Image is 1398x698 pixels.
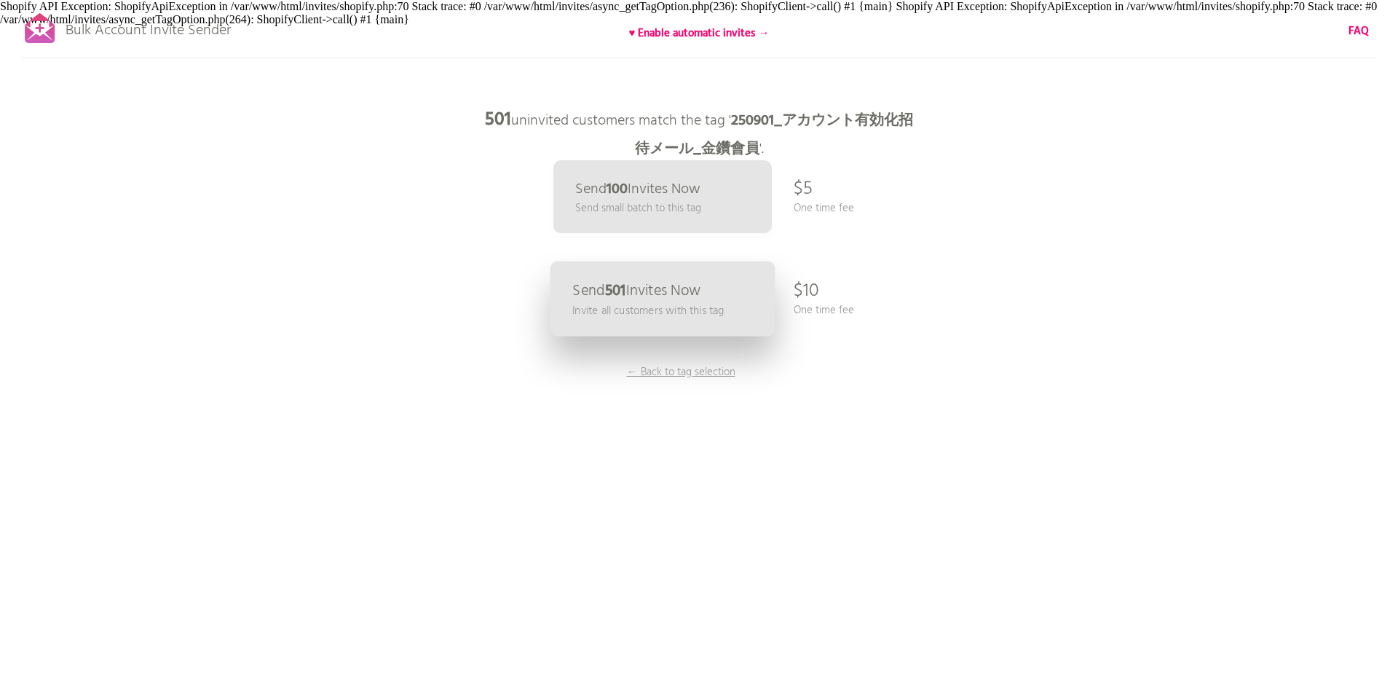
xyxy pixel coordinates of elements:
p: ← Back to tag selection [626,364,735,380]
p: Send Invites Now [575,182,700,197]
a: FAQ [1348,23,1369,39]
p: One time fee [794,302,854,318]
b: 501 [605,279,626,303]
p: Invite all customers with this tag [572,302,724,319]
b: 250901_アカウント有効化招待メール_金鑽會員 [635,109,914,161]
p: Send small batch to this tag [575,200,701,216]
p: Bulk Account Invite Sender [66,9,231,45]
p: uninvited customers match the tag ' '. [481,98,917,157]
p: $10 [794,270,819,313]
b: 100 [607,178,628,201]
b: FAQ [1348,23,1369,40]
p: $5 [794,168,813,211]
a: Send100Invites Now Send small batch to this tag [553,160,772,233]
a: Send501Invites Now Invite all customers with this tag [550,262,775,337]
b: 501 [485,106,511,135]
b: ♥ Enable automatic invites → [629,25,770,42]
p: One time fee [794,200,854,216]
p: Send Invites Now [572,283,700,299]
